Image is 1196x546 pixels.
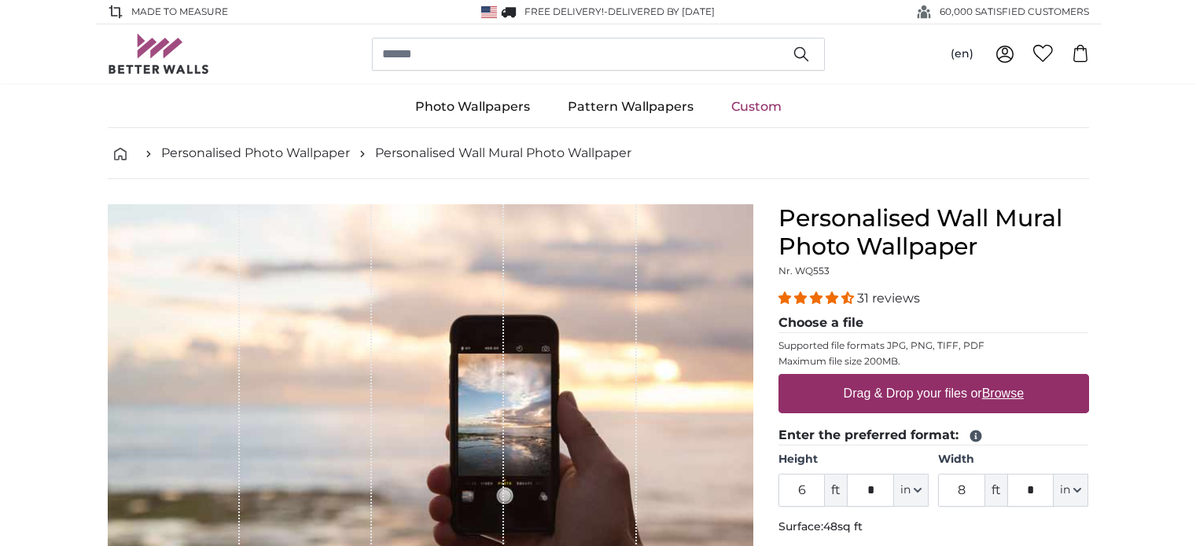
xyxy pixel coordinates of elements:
legend: Enter the preferred format: [778,426,1089,445]
u: Browse [982,387,1024,400]
button: in [894,474,929,507]
span: 60,000 SATISFIED CUSTOMERS [940,5,1089,19]
nav: breadcrumbs [108,128,1089,179]
img: Betterwalls [108,34,210,74]
p: Supported file formats JPG, PNG, TIFF, PDF [778,339,1089,352]
span: ft [825,474,847,507]
span: in [900,482,911,498]
p: Maximum file size 200MB. [778,355,1089,368]
label: Drag & Drop your files or [837,378,1029,409]
legend: Choose a file [778,313,1089,333]
a: Photo Wallpapers [396,86,549,127]
span: FREE delivery! [524,5,604,17]
p: Surface: [778,519,1089,535]
a: Pattern Wallpapers [549,86,712,127]
span: 48sq ft [823,519,863,533]
span: ft [985,474,1007,507]
a: Personalised Photo Wallpaper [161,144,350,163]
span: Delivered by [DATE] [608,5,715,17]
label: Width [938,452,1088,467]
span: 31 reviews [857,291,920,306]
span: Made to Measure [131,5,228,19]
a: Custom [712,86,800,127]
button: (en) [938,40,986,68]
h1: Personalised Wall Mural Photo Wallpaper [778,204,1089,261]
img: United States [481,6,497,18]
span: in [1060,482,1070,498]
span: - [604,5,715,17]
label: Height [778,452,929,467]
a: Personalised Wall Mural Photo Wallpaper [375,144,631,163]
span: Nr. WQ553 [778,265,830,277]
button: in [1054,474,1088,507]
span: 4.32 stars [778,291,857,306]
